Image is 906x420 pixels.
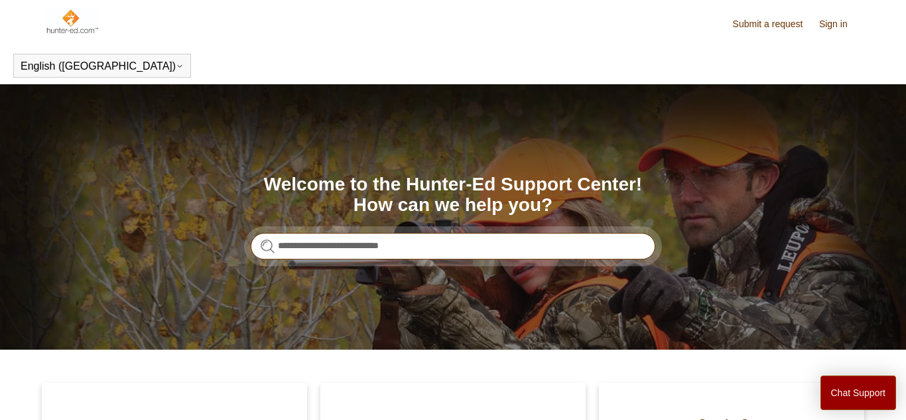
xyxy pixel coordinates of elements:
button: English ([GEOGRAPHIC_DATA]) [21,60,184,72]
img: Hunter-Ed Help Center home page [45,8,99,35]
input: Search [251,233,655,259]
h1: Welcome to the Hunter-Ed Support Center! How can we help you? [251,175,655,216]
a: Submit a request [733,17,816,31]
a: Sign in [819,17,861,31]
button: Chat Support [820,376,897,410]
